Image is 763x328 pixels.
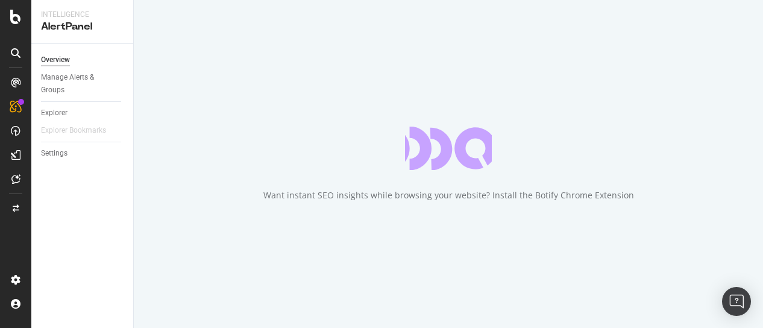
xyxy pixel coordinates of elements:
[41,54,70,66] div: Overview
[41,147,68,160] div: Settings
[41,147,125,160] a: Settings
[41,71,125,96] a: Manage Alerts & Groups
[41,124,106,137] div: Explorer Bookmarks
[41,10,124,20] div: Intelligence
[405,127,492,170] div: animation
[41,107,125,119] a: Explorer
[41,107,68,119] div: Explorer
[41,71,113,96] div: Manage Alerts & Groups
[263,189,634,201] div: Want instant SEO insights while browsing your website? Install the Botify Chrome Extension
[41,20,124,34] div: AlertPanel
[722,287,751,316] div: Open Intercom Messenger
[41,124,118,137] a: Explorer Bookmarks
[41,54,125,66] a: Overview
